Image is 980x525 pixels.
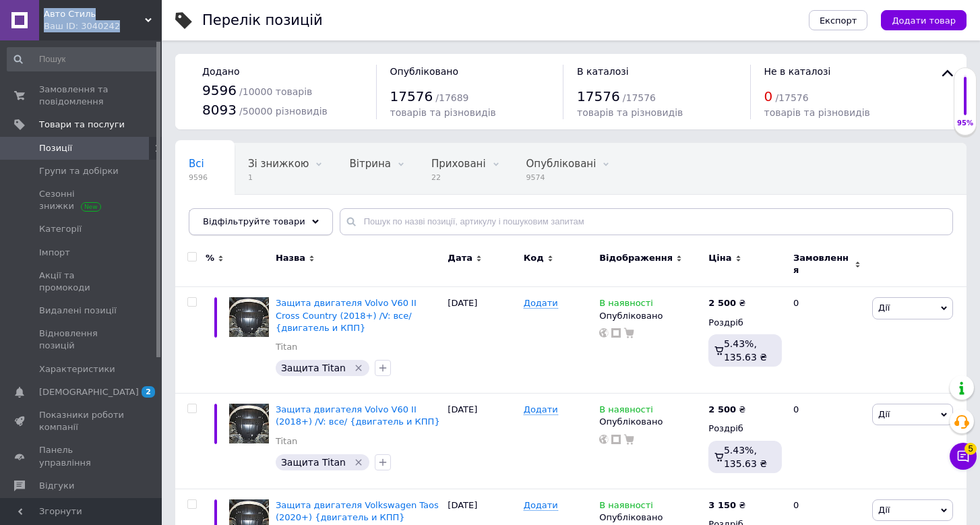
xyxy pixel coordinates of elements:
span: Відфільтруйте товари [203,216,305,226]
span: Відновлення позицій [39,328,125,352]
span: Вітрина [349,158,390,170]
span: Дата [448,252,472,264]
span: Не в каталозі [764,66,831,77]
span: Ціна [708,252,731,264]
span: Додати [524,298,558,309]
button: Чат з покупцем5 [950,443,977,470]
span: Дії [878,303,890,313]
span: Приховані [431,158,486,170]
button: Додати товар [881,10,967,30]
span: / 17689 [435,92,468,103]
div: Опубліковано [599,416,702,428]
div: Опубліковано [599,310,702,322]
span: Додати [524,500,558,511]
span: 5.43%, 135.63 ₴ [724,338,767,363]
span: Додати [524,404,558,415]
a: Titan [276,341,297,353]
div: [DATE] [444,394,520,489]
span: Опубліковані [526,158,596,170]
div: Опубліковано [599,512,702,524]
span: Дії [878,505,890,515]
span: Дії [878,409,890,419]
div: 95% [954,119,976,128]
div: Ваш ID: 3040242 [44,20,162,32]
input: Пошук [7,47,159,71]
span: 0 [764,88,773,104]
span: % [206,252,214,264]
span: товарів та різновидів [577,107,683,118]
span: Видалені позиції [39,305,117,317]
button: Експорт [809,10,868,30]
span: Защита Titan [281,363,346,373]
input: Пошук по назві позиції, артикулу і пошуковим запитам [340,208,953,235]
span: / 17576 [623,92,656,103]
span: В каталозі [577,66,629,77]
span: Нет в Просейл [189,209,266,221]
b: 2 500 [708,404,736,414]
span: 22 [431,173,486,183]
img: Защита двигателя Volvo V60 II Cross Country (2018+) /V: все/ {двигатель и КПП} [229,297,269,337]
a: Защита двигателя Volkswagen Taos (2020+) {двигатель и КПП} [276,500,439,522]
b: 2 500 [708,298,736,308]
a: Titan [276,435,297,447]
span: В наявності [599,298,653,312]
img: Защита двигателя Volvo V60 II (2018+) /V: все/ {двигатель и КПП} [229,404,269,443]
div: ₴ [708,297,745,309]
b: 3 150 [708,500,736,510]
span: Додати товар [892,16,956,26]
span: 2 [142,386,155,398]
div: Роздріб [708,423,782,435]
span: Назва [276,252,305,264]
span: 9574 [526,173,596,183]
span: 5 [964,443,977,455]
div: 0 [785,287,869,394]
span: товарів та різновидів [764,107,870,118]
a: Защита двигателя Volvo V60 II (2018+) /V: все/ {двигатель и КПП} [276,404,440,427]
span: Панель управління [39,444,125,468]
span: [DEMOGRAPHIC_DATA] [39,386,139,398]
div: ₴ [708,499,745,512]
span: Імпорт [39,247,70,259]
span: Групи та добірки [39,165,119,177]
div: 0 [785,394,869,489]
span: Опубліковано [390,66,459,77]
span: Позиції [39,142,72,154]
span: Додано [202,66,239,77]
span: Характеристики [39,363,115,375]
svg: Видалити мітку [353,363,364,373]
div: [DATE] [444,287,520,394]
span: Всі [189,158,204,170]
svg: Видалити мітку [353,457,364,468]
span: / 17576 [775,92,808,103]
span: 17576 [577,88,620,104]
span: 8093 [202,102,237,118]
span: Відгуки [39,480,74,492]
span: В наявності [599,500,653,514]
span: 1 [248,173,309,183]
span: Замовлення та повідомлення [39,84,125,108]
div: Роздріб [708,317,782,329]
a: Защита двигателя Volvo V60 II Cross Country (2018+) /V: все/ {двигатель и КПП} [276,298,417,332]
div: Перелік позицій [202,13,323,28]
span: Товари та послуги [39,119,125,131]
span: 9596 [202,82,237,98]
span: Замовлення [793,252,851,276]
span: 5.43%, 135.63 ₴ [724,445,767,469]
span: 9596 [189,173,208,183]
span: Защита Titan [281,457,346,468]
span: Код [524,252,544,264]
span: Категорії [39,223,82,235]
span: 17576 [390,88,433,104]
span: Експорт [820,16,857,26]
span: / 50000 різновидів [239,106,328,117]
span: Відображення [599,252,673,264]
span: Сезонні знижки [39,188,125,212]
span: Зі знижкою [248,158,309,170]
span: / 10000 товарів [239,86,312,97]
span: Авто Стиль [44,8,145,20]
span: Показники роботи компанії [39,409,125,433]
span: В наявності [599,404,653,419]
